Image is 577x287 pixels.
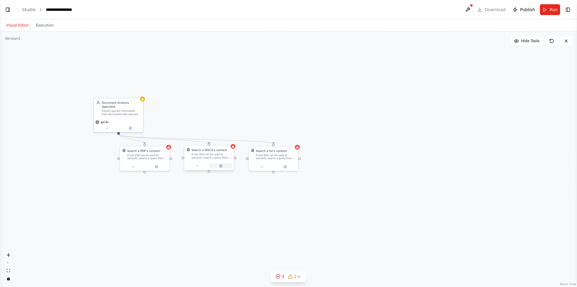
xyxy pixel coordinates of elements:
[127,149,160,153] div: Search a PDF's content
[294,273,297,279] span: 1
[5,251,12,259] button: zoom in
[248,146,299,171] div: TXTSearchToolSearch a txt's contentA tool that can be used to semantic search a query from a txt'...
[102,109,141,116] div: Extract specific information from documents with precision and accuracy. Analyze {document_type} ...
[510,36,543,46] button: Hide Tools
[94,98,144,132] div: Document Analysis SpecialistExtract specific information from documents with precision and accura...
[22,7,36,12] a: Studio
[274,164,296,169] button: Open in side panel
[251,149,254,152] img: TXTSearchTool
[101,121,109,124] span: gpt-4o
[116,134,147,144] g: Edge from e9d79198-65a6-4f10-9a7c-2d0ce9b1e330 to 2e78b6bb-fb8b-4c1a-a4c7-3a71daf4de09
[271,271,306,282] button: 31
[119,126,142,131] button: Open in side panel
[564,5,572,14] button: Show right sidebar
[256,149,287,153] div: Search a txt's content
[187,148,190,151] img: DOCXSearchTool
[4,5,12,14] button: Show left sidebar
[560,282,576,286] a: React Flow attribution
[2,22,32,29] button: Visual Editor
[192,153,231,159] div: A tool that can be used to semantic search a query from a DOCX's content.
[22,7,84,13] nav: breadcrumb
[120,146,170,171] div: PDFSearchToolSearch a PDF's contentA tool that can be used to semantic search a query from a PDF'...
[510,4,537,15] button: Publish
[521,39,540,43] span: Hide Tools
[550,7,558,13] span: Run
[256,154,296,160] div: A tool that can be used to semantic search a query from a txt's content.
[122,149,126,152] img: PDFSearchTool
[192,148,227,152] div: Search a DOCX's content
[127,154,167,160] div: A tool that can be used to semantic search a query from a PDF's content.
[116,134,211,144] g: Edge from e9d79198-65a6-4f10-9a7c-2d0ce9b1e330 to a82da7e7-ba79-4e96-abde-be4f9625471a
[116,134,275,144] g: Edge from e9d79198-65a6-4f10-9a7c-2d0ce9b1e330 to b31f08e7-74de-46e8-8466-3174ab38273e
[184,146,234,171] div: DOCXSearchToolSearch a DOCX's contentA tool that can be used to semantic search a query from a DO...
[5,251,12,282] div: React Flow controls
[5,259,12,267] button: zoom out
[145,164,168,169] button: Open in side panel
[5,275,12,282] button: toggle interactivity
[32,22,57,29] button: Execution
[540,4,560,15] button: Run
[5,36,21,41] div: Version 1
[282,273,284,279] span: 3
[102,101,141,109] div: Document Analysis Specialist
[209,163,232,168] button: Open in side panel
[5,267,12,275] button: fit view
[520,7,535,13] span: Publish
